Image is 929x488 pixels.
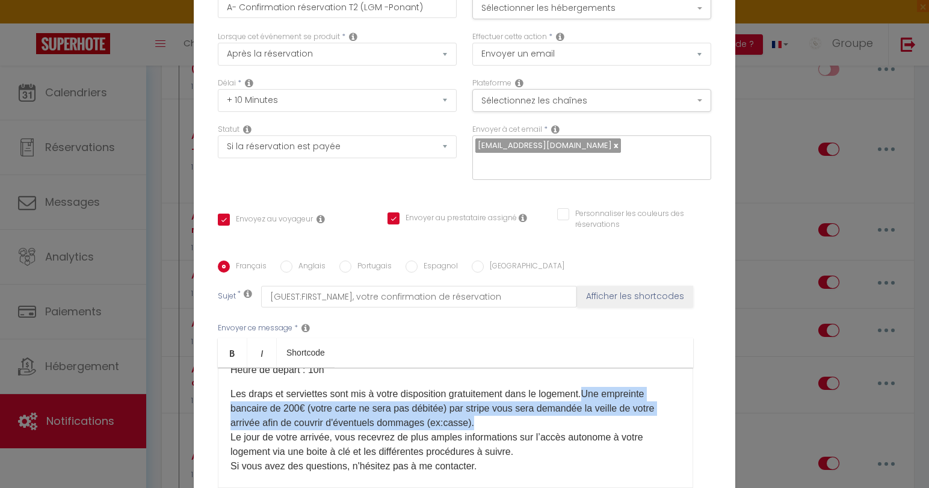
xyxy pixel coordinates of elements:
[472,124,542,135] label: Envoyer à cet email
[245,78,253,88] i: Action Time
[478,140,612,151] span: [EMAIL_ADDRESS][DOMAIN_NAME]
[277,338,335,367] a: Shortcode
[218,323,292,334] label: Envoyer ce message
[218,31,340,43] label: Lorsque cet événement se produit
[472,78,511,89] label: Plateforme
[519,213,527,223] i: Envoyer au prestataire si il est assigné
[301,323,310,333] i: Message
[243,125,252,134] i: Booking status
[244,289,252,298] i: Subject
[218,338,247,367] a: Bold
[247,338,277,367] a: Italic
[484,261,564,274] label: [GEOGRAPHIC_DATA]
[218,124,239,135] label: Statut
[577,286,693,307] button: Afficher les shortcodes
[292,261,326,274] label: Anglais
[551,125,560,134] i: Recipient
[515,78,523,88] i: Action Channel
[472,31,547,43] label: Effectuer cette action
[230,261,267,274] label: Français
[349,32,357,42] i: Event Occur
[418,261,458,274] label: Espagnol
[351,261,392,274] label: Portugais
[556,32,564,42] i: Action Type
[316,214,325,224] i: Envoyer au voyageur
[218,291,236,303] label: Sujet
[218,78,236,89] label: Délai
[472,89,711,112] button: Sélectionnez les chaînes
